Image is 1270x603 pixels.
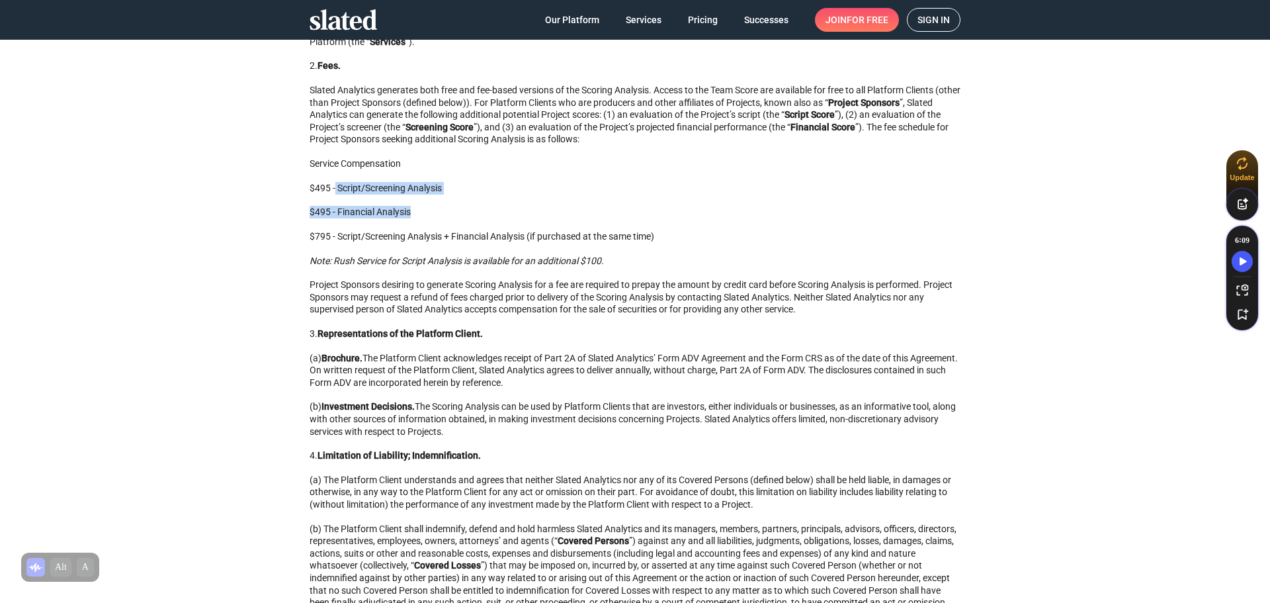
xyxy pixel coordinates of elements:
[626,8,661,32] span: Services
[310,84,960,146] p: Slated Analytics generates both free and fee-based versions of the Scoring Analysis. Access to th...
[310,328,960,340] p: 3.
[405,122,474,132] strong: Screening Score
[677,8,728,32] a: Pricing
[310,182,960,195] p: $495 - Script/Screening Analysis
[825,8,888,32] span: Join
[310,60,960,72] p: 2.
[784,109,835,120] strong: Script Score
[828,97,900,108] strong: Project Sponsors
[615,8,672,32] a: Services
[688,8,718,32] span: Pricing
[847,8,888,32] span: for free
[744,8,788,32] span: Successes
[310,474,960,511] p: (a) The Platform Client understands and agrees that neither Slated Analytics nor any of its Cover...
[310,352,960,389] p: (a) The Platform Client acknowledges receipt of Part 2A of Slated Analytics’ Form ADV Agreement a...
[414,560,481,571] strong: Covered Losses
[317,328,483,339] strong: Representations of the Platform Client.
[317,60,341,71] strong: Fees.
[534,8,610,32] a: Our Platform
[558,535,629,546] strong: Covered Persons
[321,401,415,412] strong: Investment Decisions.
[917,9,950,31] span: Sign in
[310,206,960,218] p: $495 - Financial Analysis
[907,8,960,32] a: Sign in
[310,230,960,243] p: $795 - Script/Screening Analysis + Financial Analysis (if purchased at the same time)
[310,158,960,170] p: Service Compensation
[545,8,599,32] span: Our Platform
[370,36,405,47] strong: Services
[310,400,960,438] p: (b) The Scoring Analysis can be used by Platform Clients that are investors, either individuals o...
[310,255,604,266] i: Note: Rush Service for Script Analysis is available for an additional $100.
[317,450,481,461] strong: Limitation of Liability; Indemnification.
[734,8,799,32] a: Successes
[790,122,855,132] strong: Financial Score
[815,8,899,32] a: Joinfor free
[310,279,960,316] p: Project Sponsors desiring to generate Scoring Analysis for a fee are required to prepay the amoun...
[310,449,960,462] p: 4.
[321,353,362,363] strong: Brochure.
